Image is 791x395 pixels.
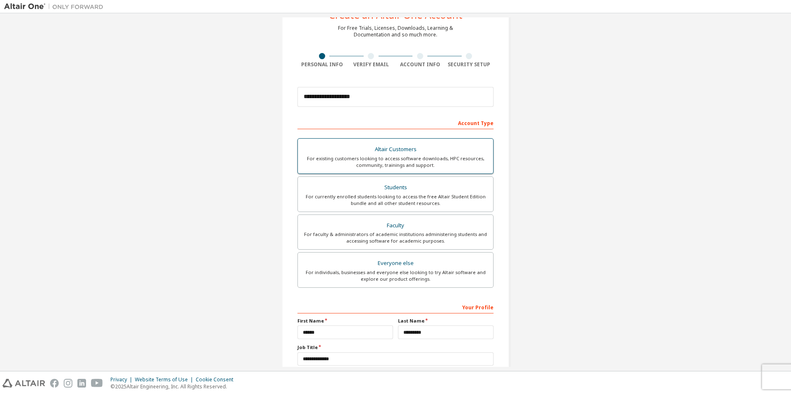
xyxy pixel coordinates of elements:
div: Everyone else [303,258,488,269]
img: altair_logo.svg [2,379,45,388]
div: Altair Customers [303,144,488,155]
div: Verify Email [347,61,396,68]
div: For faculty & administrators of academic institutions administering students and accessing softwa... [303,231,488,244]
div: Privacy [110,376,135,383]
div: For individuals, businesses and everyone else looking to try Altair software and explore our prod... [303,269,488,282]
div: Account Type [297,116,494,129]
div: Website Terms of Use [135,376,196,383]
div: For currently enrolled students looking to access the free Altair Student Edition bundle and all ... [303,193,488,207]
div: Students [303,182,488,193]
img: linkedin.svg [77,379,86,388]
label: Job Title [297,344,494,351]
div: Faculty [303,220,488,231]
div: Personal Info [297,61,347,68]
div: Account Info [395,61,445,68]
img: youtube.svg [91,379,103,388]
label: Last Name [398,318,494,324]
div: Cookie Consent [196,376,238,383]
div: For Free Trials, Licenses, Downloads, Learning & Documentation and so much more. [338,25,453,38]
label: First Name [297,318,393,324]
img: facebook.svg [50,379,59,388]
div: Create an Altair One Account [329,10,463,20]
img: instagram.svg [64,379,72,388]
div: Your Profile [297,300,494,313]
img: Altair One [4,2,108,11]
div: For existing customers looking to access software downloads, HPC resources, community, trainings ... [303,155,488,169]
div: Security Setup [445,61,494,68]
p: © 2025 Altair Engineering, Inc. All Rights Reserved. [110,383,238,390]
